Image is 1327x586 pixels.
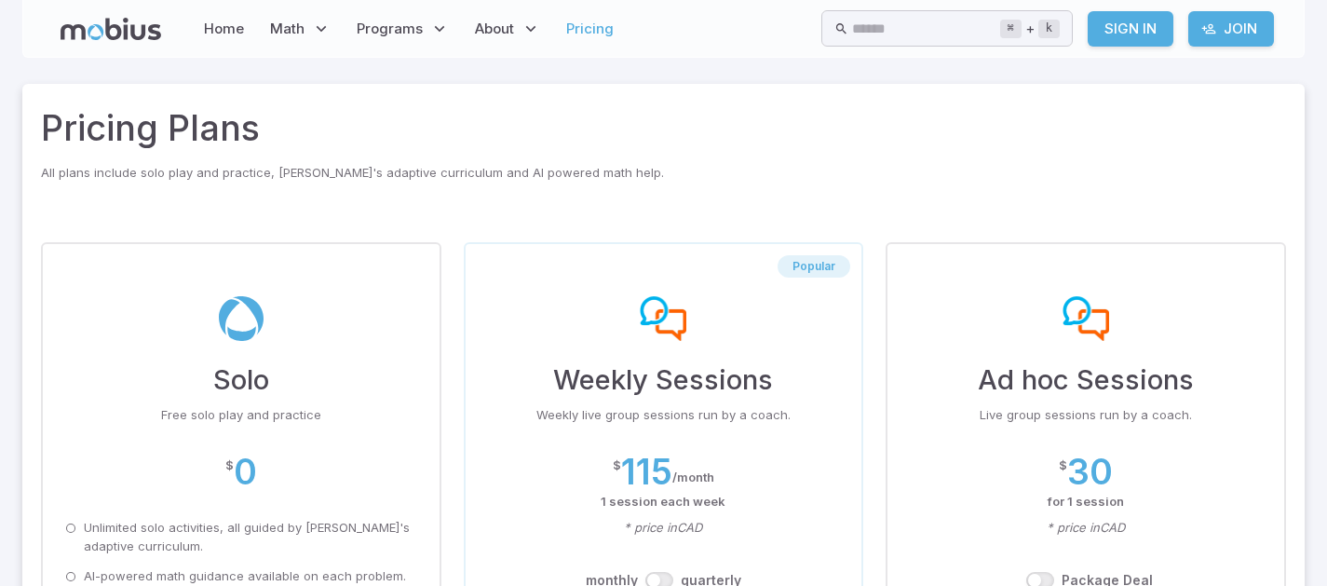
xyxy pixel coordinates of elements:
[198,7,250,50] a: Home
[357,19,423,39] span: Programs
[613,457,621,475] p: $
[1067,451,1113,492] h2: 30
[84,519,417,556] p: Unlimited solo activities, all guided by [PERSON_NAME]'s adaptive curriculum.
[1088,11,1173,47] a: Sign In
[1000,18,1060,40] div: +
[488,360,840,401] h3: Weekly Sessions
[475,19,514,39] span: About
[1000,20,1022,38] kbd: ⌘
[41,102,1286,155] h2: Pricing Plans
[270,19,305,39] span: Math
[640,296,686,341] img: weekly-sessions-plan-img
[218,296,264,341] img: solo-plan-img
[910,519,1262,538] p: * price in CAD
[1038,20,1060,38] kbd: k
[488,493,840,511] p: 1 session each week
[65,360,417,401] h3: Solo
[1059,457,1067,475] p: $
[41,164,1286,183] p: All plans include solo play and practice, [PERSON_NAME]'s adaptive curriculum and AI powered math...
[65,406,417,425] p: Free solo play and practice
[910,493,1262,511] p: for 1 session
[621,451,672,492] h2: 115
[672,469,714,487] p: / month
[84,567,406,586] p: AI-powered math guidance available on each problem.
[910,406,1262,425] p: Live group sessions run by a coach.
[488,519,840,538] p: * price in CAD
[778,259,850,274] span: Popular
[561,7,619,50] a: Pricing
[234,451,257,492] h2: 0
[1063,296,1109,341] img: ad-hoc sessions-plan-img
[910,360,1262,401] h3: Ad hoc Sessions
[488,406,840,425] p: Weekly live group sessions run by a coach.
[225,457,234,475] p: $
[1188,11,1274,47] a: Join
